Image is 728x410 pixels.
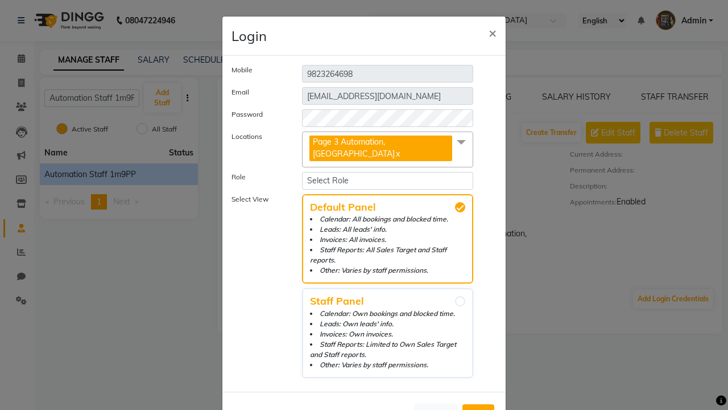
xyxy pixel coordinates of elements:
[455,202,465,212] input: Default PanelCalendar: All bookings and blocked time.Leads: All leads' info.Invoices: All invoice...
[310,214,465,224] li: Calendar: All bookings and blocked time.
[223,65,293,78] label: Mobile
[231,26,267,46] h4: Login
[310,360,465,370] li: Other: Varies by staff permissions.
[310,265,465,276] li: Other: Varies by staff permissions.
[223,132,293,163] label: Locations
[302,87,473,105] input: Email
[310,202,465,212] span: Default Panel
[310,339,465,360] li: Staff Reports: Limited to Own Sales Target and Staff reports.
[223,109,293,122] label: Password
[310,224,465,235] li: Leads: All leads' info.
[310,309,465,319] li: Calendar: Own bookings and blocked time.
[313,137,395,159] span: Page 3 Automation, [GEOGRAPHIC_DATA]
[223,194,293,378] label: Select View
[455,296,465,306] input: Staff PanelCalendar: Own bookings and blocked time.Leads: Own leads' info.Invoices: Own invoices....
[223,87,293,100] label: Email
[310,329,465,339] li: Invoices: Own invoices.
[395,149,400,159] a: x
[489,24,497,41] span: ×
[310,319,465,329] li: Leads: Own leads' info.
[479,17,506,48] button: Close
[310,235,465,245] li: Invoices: All invoices.
[223,172,293,185] label: Role
[310,296,465,306] span: Staff Panel
[310,245,465,265] li: Staff Reports: All Sales Target and Staff reports.
[302,65,473,83] input: Mobile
